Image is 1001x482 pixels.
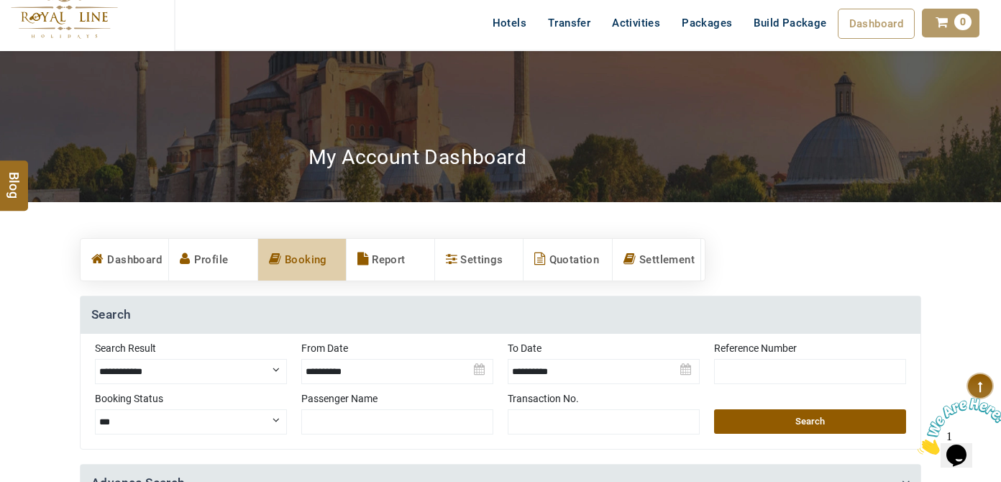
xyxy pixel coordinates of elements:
a: 0 [922,9,979,37]
a: Report [347,239,434,281]
span: 0 [954,14,972,30]
h2: My Account Dashboard [308,145,526,170]
a: Profile [169,239,257,281]
label: Passenger Name [301,391,493,406]
a: Activities [601,9,671,37]
a: Build Package [743,9,837,37]
a: Settings [435,239,523,281]
a: Quotation [524,239,611,281]
span: 1 [6,6,12,18]
button: Search [714,409,906,434]
a: Dashboard [81,239,168,281]
span: Blog [5,172,24,184]
label: Transaction No. [508,391,700,406]
span: Dashboard [849,17,904,30]
label: Booking Status [95,391,287,406]
label: Reference Number [714,341,906,355]
label: Search Result [95,341,287,355]
h4: Search [81,296,920,334]
a: Hotels [482,9,537,37]
iframe: chat widget [912,392,1001,460]
a: Settlement [613,239,700,281]
img: Chat attention grabber [6,6,95,63]
a: Transfer [537,9,601,37]
a: Packages [671,9,743,37]
a: Booking [258,239,346,281]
